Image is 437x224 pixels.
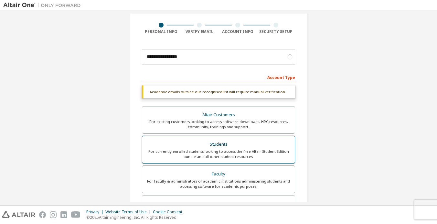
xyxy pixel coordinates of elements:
div: Everyone else [146,199,291,208]
img: instagram.svg [50,211,57,218]
div: Altair Customers [146,110,291,119]
div: Cookie Consent [153,209,186,215]
img: Altair One [3,2,84,8]
img: facebook.svg [39,211,46,218]
div: For existing customers looking to access software downloads, HPC resources, community, trainings ... [146,119,291,129]
div: Account Info [218,29,257,34]
div: Faculty [146,170,291,179]
div: Privacy [86,209,105,215]
div: For faculty & administrators of academic institutions administering students and accessing softwa... [146,179,291,189]
p: © 2025 Altair Engineering, Inc. All Rights Reserved. [86,215,186,220]
div: For currently enrolled students looking to access the free Altair Student Edition bundle and all ... [146,149,291,159]
img: linkedin.svg [60,211,67,218]
img: youtube.svg [71,211,80,218]
div: Website Terms of Use [105,209,153,215]
div: Security Setup [257,29,295,34]
div: Personal Info [142,29,180,34]
img: altair_logo.svg [2,211,35,218]
div: Students [146,140,291,149]
div: Academic emails outside our recognised list will require manual verification. [142,85,295,98]
div: Verify Email [180,29,219,34]
div: Account Type [142,72,295,82]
